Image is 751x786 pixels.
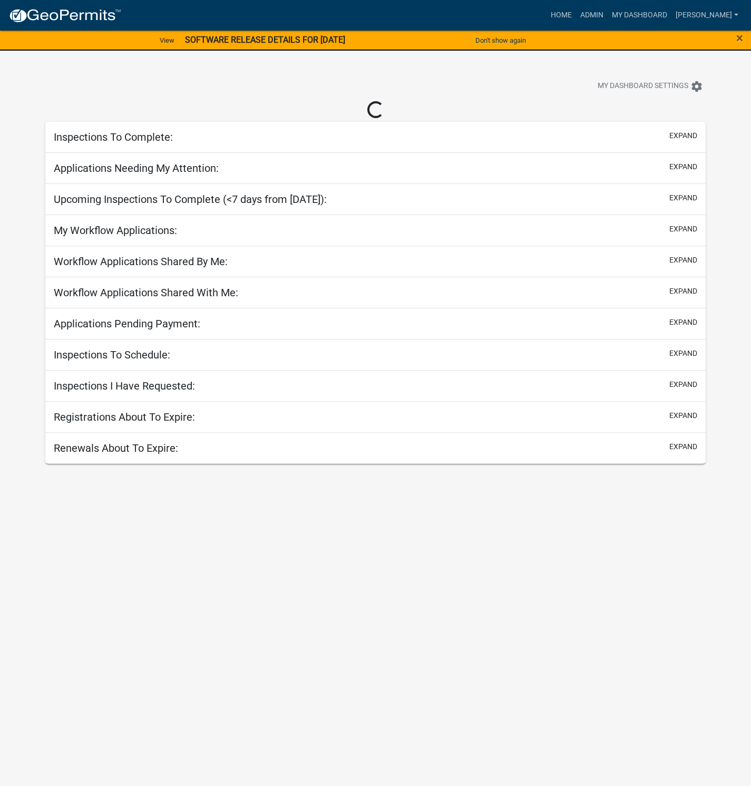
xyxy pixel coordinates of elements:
[54,317,200,330] h5: Applications Pending Payment:
[608,5,671,25] a: My Dashboard
[54,162,219,174] h5: Applications Needing My Attention:
[54,442,178,454] h5: Renewals About To Expire:
[669,410,697,421] button: expand
[54,286,238,299] h5: Workflow Applications Shared With Me:
[669,348,697,359] button: expand
[669,161,697,172] button: expand
[54,380,195,392] h5: Inspections I Have Requested:
[669,130,697,141] button: expand
[736,32,743,44] button: Close
[54,348,170,361] h5: Inspections To Schedule:
[54,411,195,423] h5: Registrations About To Expire:
[669,192,697,203] button: expand
[669,441,697,452] button: expand
[669,224,697,235] button: expand
[669,255,697,266] button: expand
[471,32,530,49] button: Don't show again
[54,224,177,237] h5: My Workflow Applications:
[589,76,711,96] button: My Dashboard Settingssettings
[576,5,608,25] a: Admin
[547,5,576,25] a: Home
[54,255,228,268] h5: Workflow Applications Shared By Me:
[669,286,697,297] button: expand
[54,131,173,143] h5: Inspections To Complete:
[598,80,688,93] span: My Dashboard Settings
[669,379,697,390] button: expand
[669,317,697,328] button: expand
[671,5,743,25] a: [PERSON_NAME]
[54,193,327,206] h5: Upcoming Inspections To Complete (<7 days from [DATE]):
[155,32,179,49] a: View
[185,35,345,45] strong: SOFTWARE RELEASE DETAILS FOR [DATE]
[690,80,703,93] i: settings
[736,31,743,45] span: ×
